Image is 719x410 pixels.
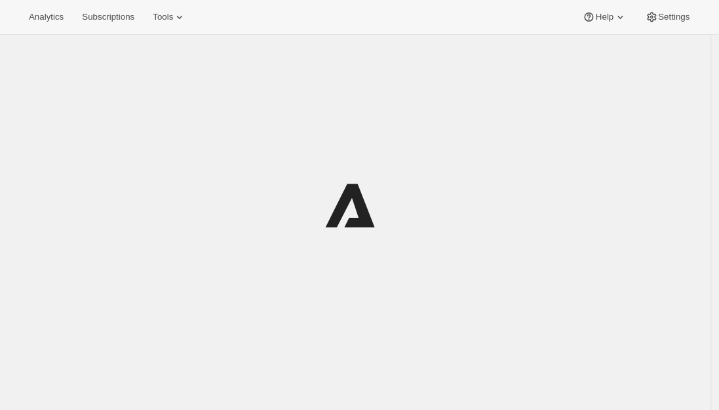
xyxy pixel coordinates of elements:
[596,12,613,22] span: Help
[82,12,134,22] span: Subscriptions
[21,8,71,26] button: Analytics
[575,8,634,26] button: Help
[145,8,194,26] button: Tools
[29,12,64,22] span: Analytics
[153,12,173,22] span: Tools
[638,8,698,26] button: Settings
[74,8,142,26] button: Subscriptions
[659,12,690,22] span: Settings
